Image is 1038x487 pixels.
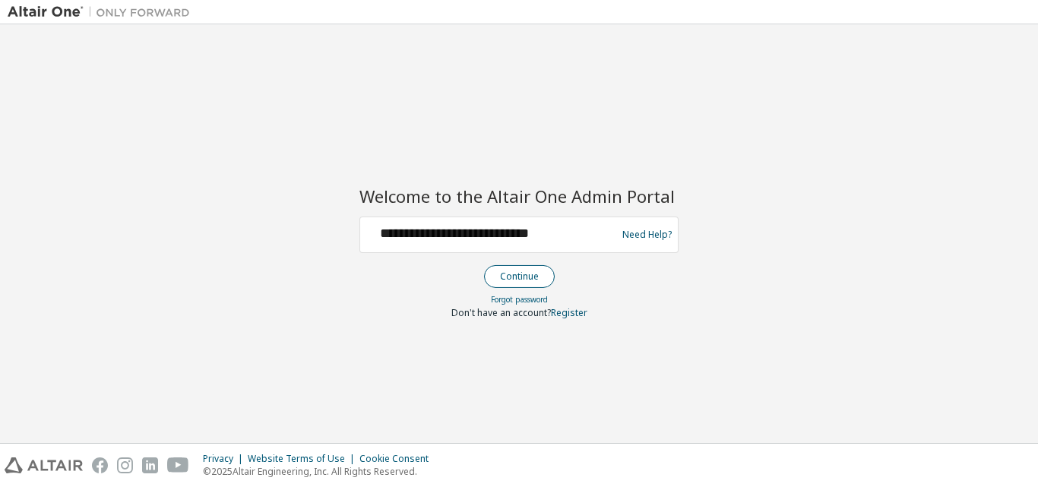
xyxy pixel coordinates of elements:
[5,457,83,473] img: altair_logo.svg
[92,457,108,473] img: facebook.svg
[203,465,438,478] p: © 2025 Altair Engineering, Inc. All Rights Reserved.
[451,306,551,319] span: Don't have an account?
[248,453,359,465] div: Website Terms of Use
[551,306,587,319] a: Register
[8,5,198,20] img: Altair One
[142,457,158,473] img: linkedin.svg
[359,185,679,207] h2: Welcome to the Altair One Admin Portal
[167,457,189,473] img: youtube.svg
[484,265,555,288] button: Continue
[359,453,438,465] div: Cookie Consent
[622,234,672,235] a: Need Help?
[203,453,248,465] div: Privacy
[117,457,133,473] img: instagram.svg
[491,294,548,305] a: Forgot password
